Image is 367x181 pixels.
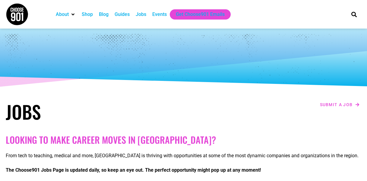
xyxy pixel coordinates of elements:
a: Guides [115,11,130,18]
a: Shop [82,11,93,18]
div: About [53,9,79,20]
a: About [56,11,69,18]
a: Blog [99,11,109,18]
div: Search [349,9,359,19]
p: From tech to teaching, medical and more, [GEOGRAPHIC_DATA] is thriving with opportunities at some... [6,152,362,159]
a: Jobs [136,11,146,18]
a: Events [152,11,167,18]
nav: Main nav [53,9,341,20]
strong: The Choose901 Jobs Page is updated daily, so keep an eye out. The perfect opportunity might pop u... [6,167,261,173]
a: Get Choose901 Emails [176,11,225,18]
span: Submit a job [320,103,353,107]
a: Submit a job [318,101,362,109]
h1: Jobs [6,101,181,122]
h2: Looking to make career moves in [GEOGRAPHIC_DATA]? [6,134,362,145]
